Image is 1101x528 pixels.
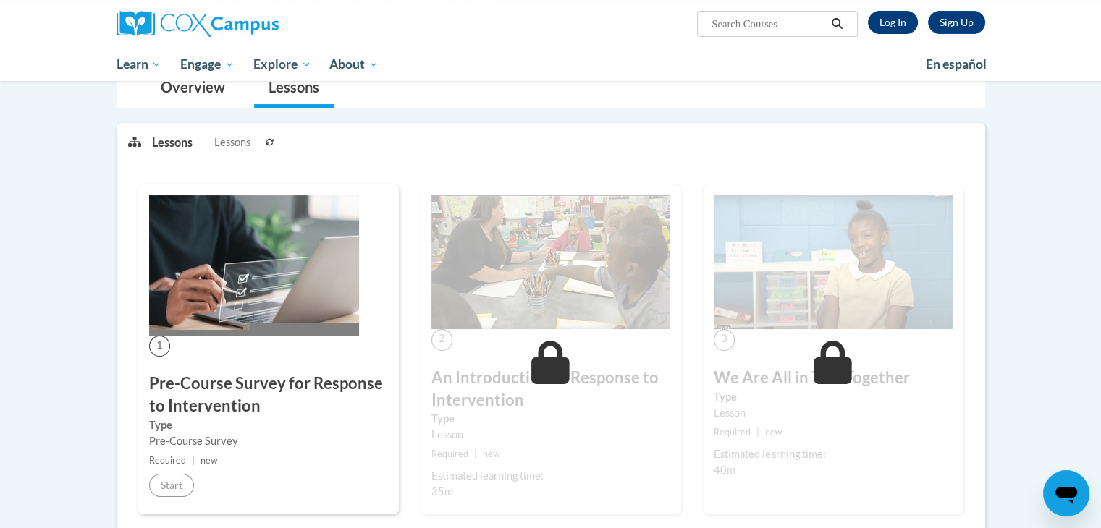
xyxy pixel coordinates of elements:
span: | [474,448,477,459]
span: 35m [431,485,453,498]
span: | [756,427,759,438]
span: Required [431,448,468,459]
a: Explore [244,48,321,81]
label: Type [714,389,953,405]
img: Course Image [714,195,953,330]
span: Explore [253,56,311,73]
a: Learn [107,48,172,81]
label: Type [431,411,670,427]
div: Lesson [431,427,670,443]
span: 1 [149,336,170,357]
span: new [483,448,500,459]
button: Start [149,474,194,497]
a: En español [916,49,996,80]
a: Cox Campus [117,11,392,37]
iframe: Button to launch messaging window [1043,470,1089,516]
div: Pre-Course Survey [149,433,388,449]
span: Lessons [214,135,250,150]
a: Log In [868,11,918,34]
span: 2 [431,329,452,350]
div: Main menu [95,48,1007,81]
a: Engage [171,48,244,81]
span: Required [149,455,186,466]
a: About [320,48,388,81]
img: Course Image [149,195,359,336]
span: Required [714,427,751,438]
div: Lesson [714,405,953,421]
span: Learn [116,56,161,73]
span: new [765,427,782,438]
label: Type [149,417,388,433]
span: 3 [714,329,735,350]
span: | [192,455,195,466]
span: En español [926,56,987,72]
span: Engage [180,56,235,73]
img: Cox Campus [117,11,279,37]
img: Course Image [431,195,670,330]
div: Estimated learning time: [714,446,953,462]
span: About [329,56,379,73]
span: 40m [714,464,735,476]
h3: We Are All in This Together [714,367,953,389]
p: Lessons [152,135,193,150]
span: new [201,455,218,466]
button: Search [826,15,848,33]
a: Lessons [254,69,334,108]
input: Search Courses [710,15,826,33]
h3: Pre-Course Survey for Response to Intervention [149,372,388,417]
div: Estimated learning time: [431,468,670,484]
a: Overview [146,69,240,108]
a: Register [928,11,985,34]
h3: An Introduction to Response to Intervention [431,367,670,412]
